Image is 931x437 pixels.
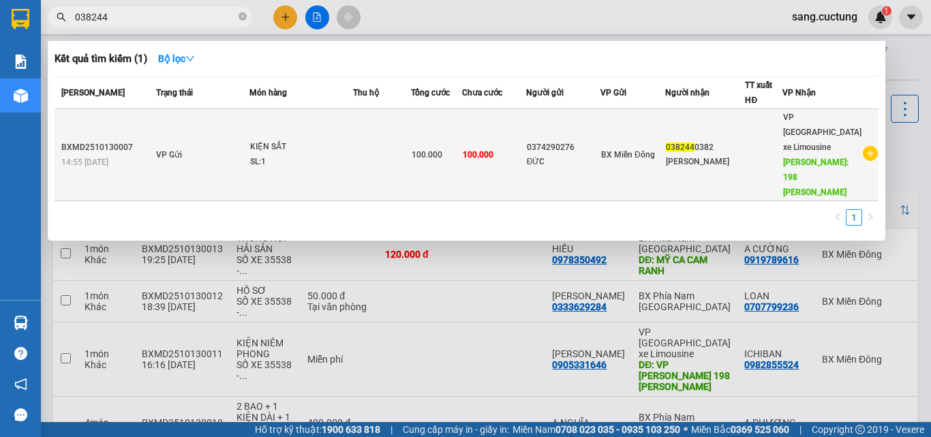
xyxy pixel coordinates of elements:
strong: Bộ lọc [158,53,195,64]
span: [PERSON_NAME]: 198 [PERSON_NAME] [783,157,849,197]
span: 100.000 [412,150,442,160]
button: right [862,209,879,226]
span: notification [14,378,27,391]
span: Thu hộ [353,88,379,97]
li: 1 [846,209,862,226]
span: 038244 [666,142,695,152]
div: SL: 1 [250,155,352,170]
span: VP Nhận [782,88,816,97]
span: left [834,213,842,221]
span: Trạng thái [156,88,193,97]
div: KIỆN SẮT [250,140,352,155]
span: Chưa cước [462,88,502,97]
span: close-circle [239,11,247,24]
div: BXMD2510130007 [61,140,152,155]
li: Next Page [862,209,879,226]
span: search [57,12,66,22]
span: Người gửi [526,88,564,97]
span: plus-circle [863,146,878,161]
button: Bộ lọcdown [147,48,206,70]
input: Tìm tên, số ĐT hoặc mã đơn [75,10,236,25]
a: 1 [846,210,861,225]
span: Người nhận [665,88,709,97]
span: right [866,213,874,221]
div: 0374290276 [527,140,600,155]
span: TT xuất HĐ [745,80,772,105]
div: [PERSON_NAME] [666,155,745,169]
span: Tổng cước [411,88,450,97]
span: 14:55 [DATE] [61,157,108,167]
span: BX Miền Đông [601,150,655,160]
div: 0382 [666,140,745,155]
h3: Kết quả tìm kiếm ( 1 ) [55,52,147,66]
span: VP Gửi [156,150,182,160]
span: down [185,54,195,63]
img: logo-vxr [12,9,29,29]
span: Món hàng [249,88,287,97]
span: 100.000 [463,150,493,160]
img: solution-icon [14,55,28,69]
div: ĐỨC [527,155,600,169]
img: warehouse-icon [14,316,28,330]
span: [PERSON_NAME] [61,88,125,97]
img: warehouse-icon [14,89,28,103]
span: VP Gửi [600,88,626,97]
button: left [829,209,846,226]
span: VP [GEOGRAPHIC_DATA] xe Limousine [783,112,861,152]
span: message [14,408,27,421]
span: question-circle [14,347,27,360]
span: close-circle [239,12,247,20]
li: Previous Page [829,209,846,226]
